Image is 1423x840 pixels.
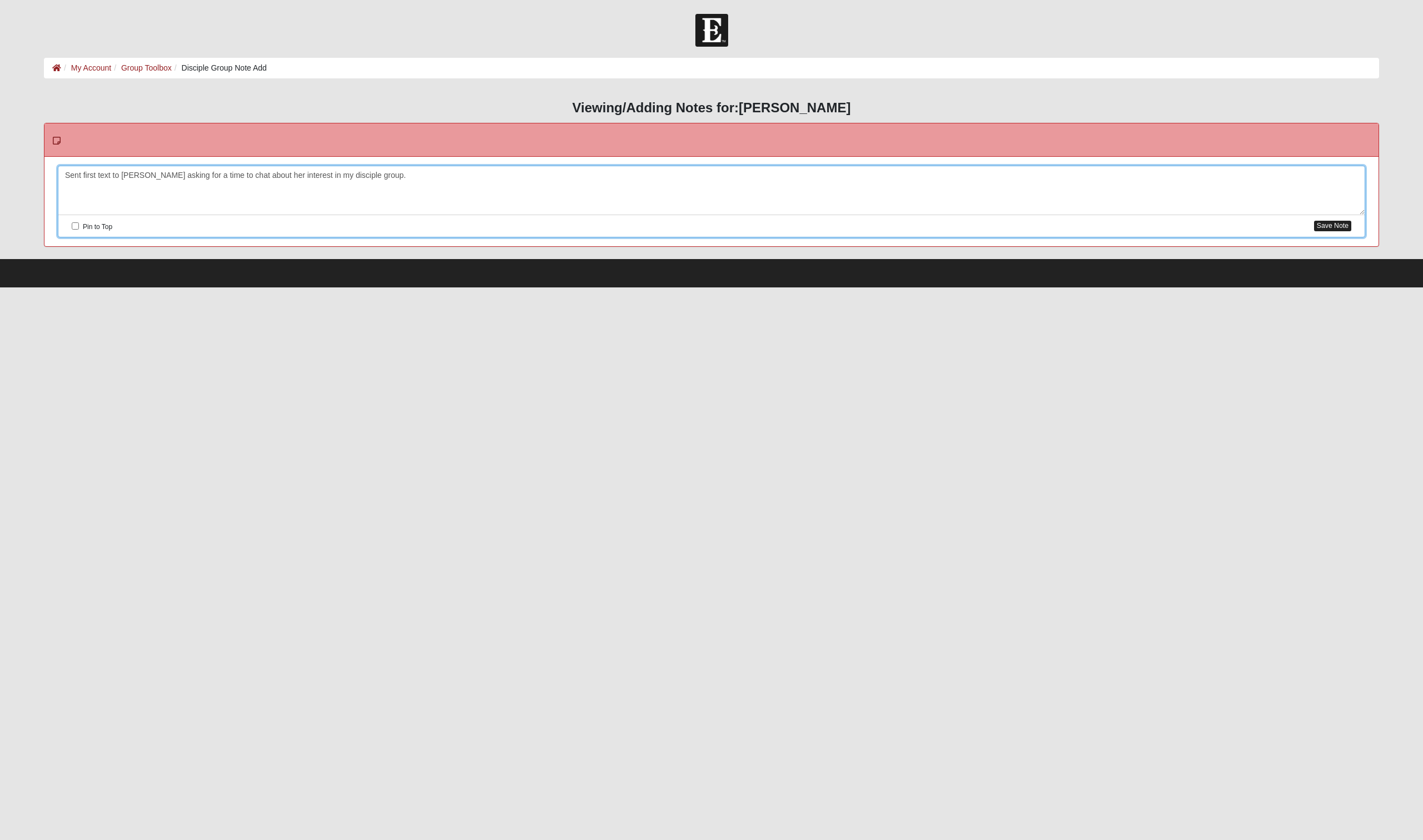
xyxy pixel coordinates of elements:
[121,63,172,72] a: Group Toolbox
[44,100,1379,116] h3: Viewing/Adding Notes for:
[58,166,1365,215] div: Sent first text to [PERSON_NAME] asking for a time to chat about her interest in my disciple group.
[172,62,267,74] li: Disciple Group Note Add
[739,100,850,115] strong: [PERSON_NAME]
[695,14,728,47] img: Church of Eleven22 Logo
[72,222,79,230] input: Pin to Top
[1314,221,1351,231] button: Save Note
[83,223,112,231] span: Pin to Top
[71,63,111,72] a: My Account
